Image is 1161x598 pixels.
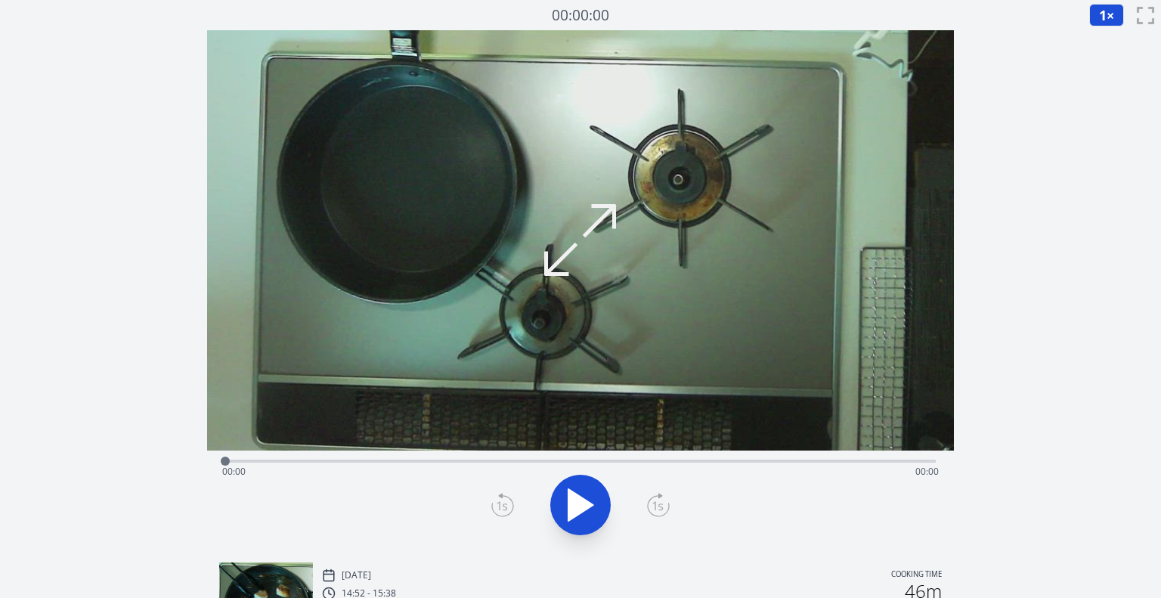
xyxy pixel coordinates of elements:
[1089,4,1124,26] button: 1×
[915,465,939,478] span: 00:00
[342,569,371,581] p: [DATE]
[1099,6,1107,24] span: 1
[891,569,942,582] p: Cooking time
[552,5,609,26] a: 00:00:00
